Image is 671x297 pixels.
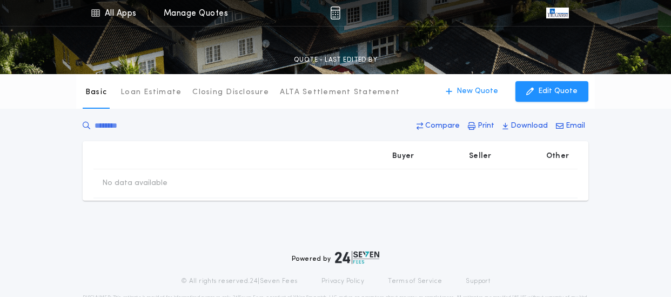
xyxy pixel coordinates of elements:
p: Other [546,151,569,162]
p: New Quote [457,86,498,97]
img: img [330,6,340,19]
button: Edit Quote [515,81,588,102]
button: Email [553,116,588,136]
p: Closing Disclosure [192,87,269,98]
p: Buyer [392,151,414,162]
div: Powered by [292,251,379,264]
button: Download [499,116,551,136]
button: New Quote [435,81,509,102]
p: Compare [425,121,460,131]
p: Download [511,121,548,131]
img: logo [335,251,379,264]
p: © All rights reserved. 24|Seven Fees [181,277,298,286]
p: Basic [85,87,107,98]
p: Print [478,121,494,131]
img: vs-icon [546,8,569,18]
p: Edit Quote [538,86,578,97]
td: No data available [93,169,176,197]
p: QUOTE - LAST EDITED BY [294,55,377,65]
button: Print [465,116,498,136]
p: Loan Estimate [120,87,182,98]
p: Seller [469,151,492,162]
a: Support [466,277,490,286]
a: Privacy Policy [321,277,365,286]
a: Terms of Service [388,277,442,286]
button: Compare [413,116,463,136]
p: Email [566,121,585,131]
p: ALTA Settlement Statement [280,87,400,98]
